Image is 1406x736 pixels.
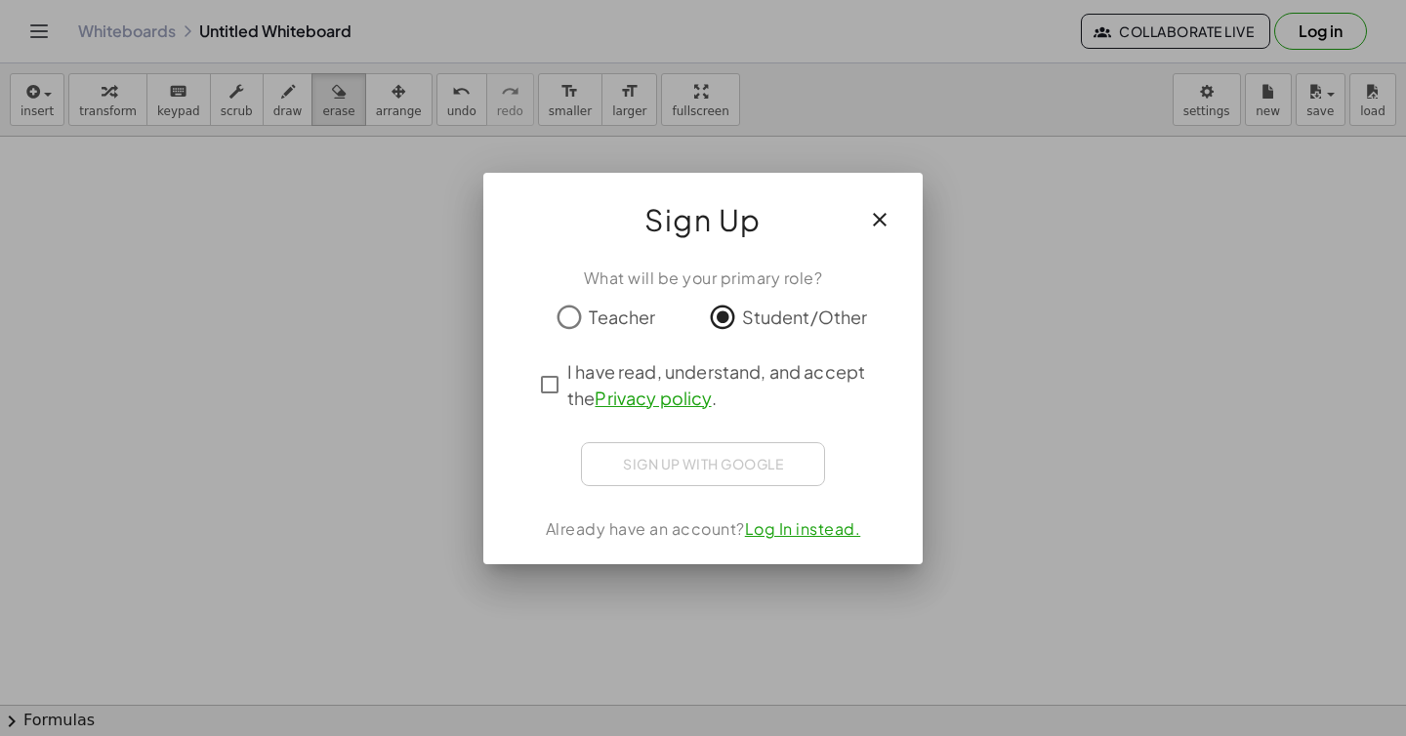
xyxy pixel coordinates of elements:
[644,196,762,243] span: Sign Up
[507,517,899,541] div: Already have an account?
[745,518,861,539] a: Log In instead.
[589,304,655,330] span: Teacher
[507,266,899,290] div: What will be your primary role?
[742,304,868,330] span: Student/Other
[567,358,874,411] span: I have read, understand, and accept the .
[595,387,711,409] a: Privacy policy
